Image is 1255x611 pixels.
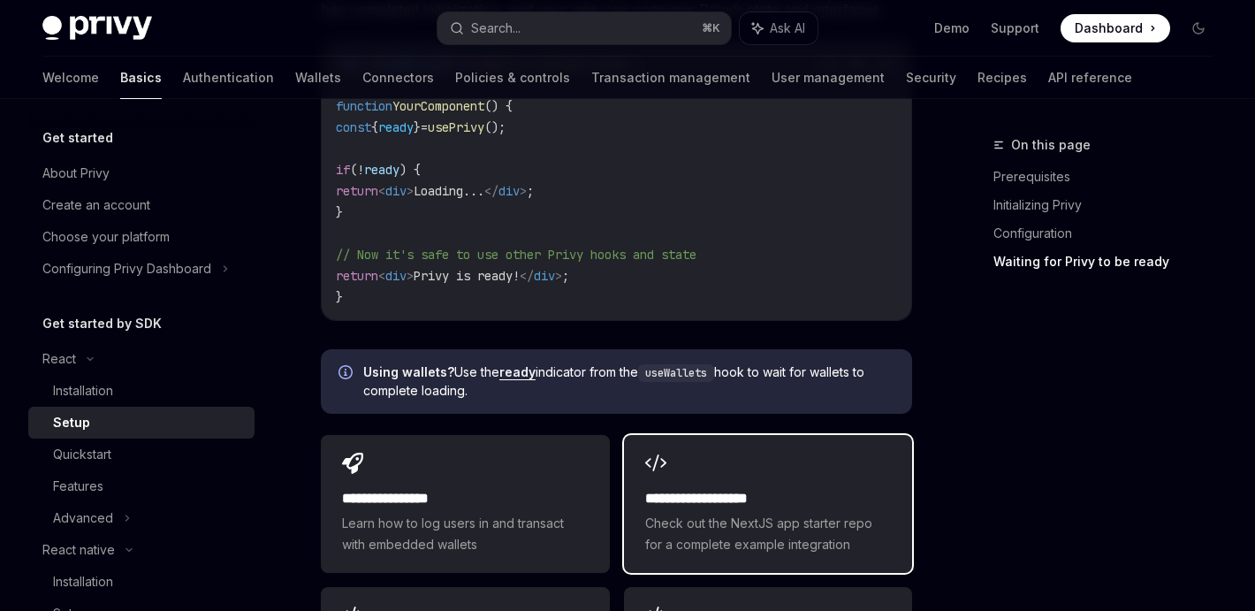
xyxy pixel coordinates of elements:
[53,571,113,592] div: Installation
[28,221,255,253] a: Choose your platform
[645,513,891,555] span: Check out the NextJS app starter repo for a complete example integration
[336,247,696,263] span: // Now it's safe to use other Privy hooks and state
[534,268,555,284] span: div
[527,183,534,199] span: ;
[295,57,341,99] a: Wallets
[414,268,520,284] span: Privy is ready!
[336,119,371,135] span: const
[336,183,378,199] span: return
[42,539,115,561] div: React native
[362,57,434,99] a: Connectors
[437,12,732,44] button: Search...⌘K
[53,508,113,529] div: Advanced
[336,268,378,284] span: return
[385,268,407,284] span: div
[53,412,90,433] div: Setup
[407,183,414,199] span: >
[934,19,970,37] a: Demo
[562,268,569,284] span: ;
[357,162,364,178] span: !
[414,119,421,135] span: }
[385,183,407,199] span: div
[42,348,76,370] div: React
[484,183,498,199] span: </
[428,119,484,135] span: usePrivy
[336,204,343,220] span: }
[42,163,110,184] div: About Privy
[993,219,1227,248] a: Configuration
[28,470,255,502] a: Features
[624,435,912,573] a: **** **** **** ****Check out the NextJS app starter repo for a complete example integration
[993,163,1227,191] a: Prerequisites
[42,127,113,149] h5: Get started
[53,380,113,401] div: Installation
[1075,19,1143,37] span: Dashboard
[371,119,378,135] span: {
[977,57,1027,99] a: Recipes
[1184,14,1213,42] button: Toggle dark mode
[591,57,750,99] a: Transaction management
[499,364,536,380] a: ready
[1061,14,1170,42] a: Dashboard
[455,57,570,99] a: Policies & controls
[702,21,720,35] span: ⌘ K
[638,364,714,382] code: useWallets
[421,119,428,135] span: =
[364,162,399,178] span: ready
[28,566,255,598] a: Installation
[407,268,414,284] span: >
[28,375,255,407] a: Installation
[183,57,274,99] a: Authentication
[906,57,956,99] a: Security
[53,476,103,497] div: Features
[772,57,885,99] a: User management
[28,407,255,439] a: Setup
[399,162,421,178] span: ) {
[471,18,521,39] div: Search...
[336,289,343,305] span: }
[338,365,356,383] svg: Info
[363,364,454,379] strong: Using wallets?
[342,513,588,555] span: Learn how to log users in and transact with embedded wallets
[53,444,111,465] div: Quickstart
[520,183,527,199] span: >
[42,16,152,41] img: dark logo
[28,189,255,221] a: Create an account
[28,157,255,189] a: About Privy
[42,258,211,279] div: Configuring Privy Dashboard
[993,248,1227,276] a: Waiting for Privy to be ready
[363,363,894,400] span: Use the indicator from the hook to wait for wallets to complete loading.
[42,57,99,99] a: Welcome
[484,98,513,114] span: () {
[740,12,818,44] button: Ask AI
[378,268,385,284] span: <
[498,183,520,199] span: div
[350,162,357,178] span: (
[321,435,609,573] a: **** **** **** *Learn how to log users in and transact with embedded wallets
[484,119,506,135] span: ();
[392,98,484,114] span: YourComponent
[42,313,162,334] h5: Get started by SDK
[520,268,534,284] span: </
[336,98,392,114] span: function
[378,119,414,135] span: ready
[42,226,170,248] div: Choose your platform
[1048,57,1132,99] a: API reference
[336,162,350,178] span: if
[414,183,484,199] span: Loading...
[991,19,1039,37] a: Support
[120,57,162,99] a: Basics
[42,195,150,216] div: Create an account
[555,268,562,284] span: >
[770,19,805,37] span: Ask AI
[28,439,255,470] a: Quickstart
[378,183,385,199] span: <
[993,191,1227,219] a: Initializing Privy
[1011,134,1091,156] span: On this page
